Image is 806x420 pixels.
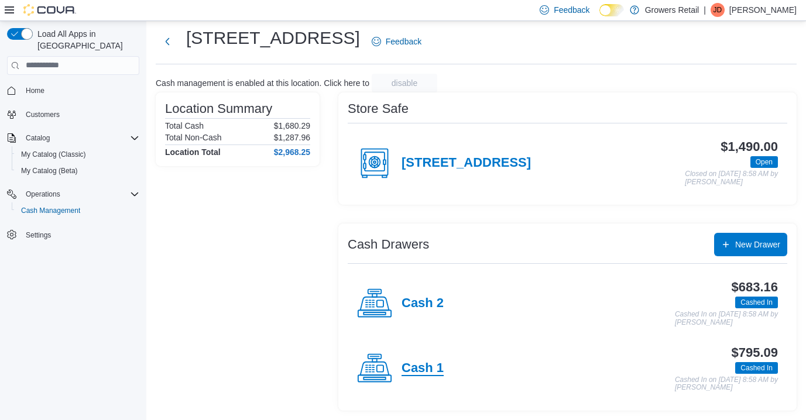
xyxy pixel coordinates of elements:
[21,131,139,145] span: Catalog
[21,107,139,122] span: Customers
[21,108,64,122] a: Customers
[26,133,50,143] span: Catalog
[402,156,531,171] h4: [STREET_ADDRESS]
[392,77,417,89] span: disable
[156,78,369,88] p: Cash management is enabled at this location. Click here to
[386,36,421,47] span: Feedback
[26,86,44,95] span: Home
[599,4,624,16] input: Dark Mode
[165,147,221,157] h4: Location Total
[26,110,60,119] span: Customers
[704,3,706,17] p: |
[735,297,778,308] span: Cashed In
[21,83,139,98] span: Home
[156,30,179,53] button: Next
[2,106,144,123] button: Customers
[372,74,437,92] button: disable
[721,140,778,154] h3: $1,490.00
[21,187,65,201] button: Operations
[16,147,139,161] span: My Catalog (Classic)
[165,133,222,142] h6: Total Non-Cash
[16,204,85,218] a: Cash Management
[7,77,139,274] nav: Complex example
[16,164,83,178] a: My Catalog (Beta)
[33,28,139,51] span: Load All Apps in [GEOGRAPHIC_DATA]
[274,147,310,157] h4: $2,968.25
[12,202,144,219] button: Cash Management
[714,3,722,17] span: JD
[367,30,426,53] a: Feedback
[274,133,310,142] p: $1,287.96
[21,84,49,98] a: Home
[2,226,144,243] button: Settings
[675,376,778,392] p: Cashed In on [DATE] 8:58 AM by [PERSON_NAME]
[2,82,144,99] button: Home
[685,170,778,186] p: Closed on [DATE] 8:58 AM by [PERSON_NAME]
[21,228,56,242] a: Settings
[165,102,272,116] h3: Location Summary
[740,363,773,373] span: Cashed In
[348,237,429,252] h3: Cash Drawers
[23,4,76,16] img: Cova
[21,166,78,175] span: My Catalog (Beta)
[554,4,589,16] span: Feedback
[12,146,144,163] button: My Catalog (Classic)
[2,186,144,202] button: Operations
[740,297,773,308] span: Cashed In
[21,150,86,159] span: My Catalog (Classic)
[21,187,139,201] span: Operations
[714,233,787,256] button: New Drawer
[186,26,360,50] h1: [STREET_ADDRESS]
[732,280,778,294] h3: $683.16
[750,156,778,168] span: Open
[165,121,204,130] h6: Total Cash
[402,361,444,376] h4: Cash 1
[729,3,797,17] p: [PERSON_NAME]
[12,163,144,179] button: My Catalog (Beta)
[735,362,778,374] span: Cashed In
[21,206,80,215] span: Cash Management
[402,296,444,311] h4: Cash 2
[348,102,409,116] h3: Store Safe
[21,131,54,145] button: Catalog
[675,311,778,326] p: Cashed In on [DATE] 8:58 AM by [PERSON_NAME]
[16,204,139,218] span: Cash Management
[274,121,310,130] p: $1,680.29
[16,147,91,161] a: My Catalog (Classic)
[2,130,144,146] button: Catalog
[645,3,699,17] p: Growers Retail
[26,230,51,240] span: Settings
[732,346,778,360] h3: $795.09
[26,190,60,199] span: Operations
[21,227,139,242] span: Settings
[735,239,780,250] span: New Drawer
[711,3,725,17] div: Jodi Duke
[16,164,139,178] span: My Catalog (Beta)
[756,157,773,167] span: Open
